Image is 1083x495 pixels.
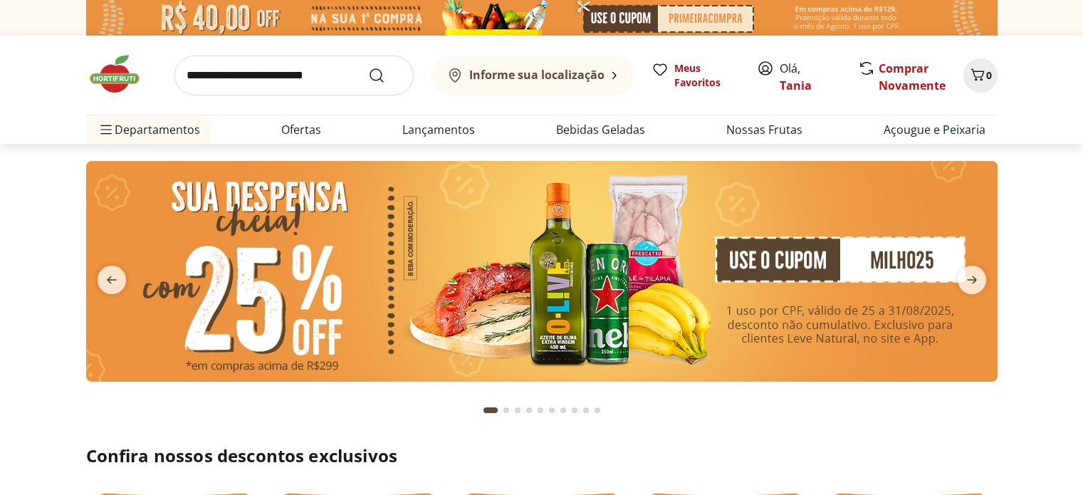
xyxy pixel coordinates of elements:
[98,113,115,147] button: Menu
[879,61,946,93] a: Comprar Novamente
[98,113,200,147] span: Departamentos
[501,393,512,427] button: Go to page 2 from fs-carousel
[674,61,740,90] span: Meus Favoritos
[884,121,985,138] a: Açougue e Peixaria
[368,67,402,84] button: Submit Search
[86,266,137,294] button: previous
[726,121,802,138] a: Nossas Frutas
[86,53,157,95] img: Hortifruti
[986,68,992,82] span: 0
[946,266,998,294] button: next
[535,393,546,427] button: Go to page 5 from fs-carousel
[431,56,634,95] button: Informe sua localização
[963,58,998,93] button: Carrinho
[469,67,605,83] b: Informe sua localização
[546,393,558,427] button: Go to page 6 from fs-carousel
[402,121,475,138] a: Lançamentos
[580,393,592,427] button: Go to page 9 from fs-carousel
[652,61,740,90] a: Meus Favoritos
[780,60,843,94] span: Olá,
[558,393,569,427] button: Go to page 7 from fs-carousel
[592,393,603,427] button: Go to page 10 from fs-carousel
[523,393,535,427] button: Go to page 4 from fs-carousel
[569,393,580,427] button: Go to page 8 from fs-carousel
[556,121,645,138] a: Bebidas Geladas
[86,444,998,467] h2: Confira nossos descontos exclusivos
[281,121,321,138] a: Ofertas
[512,393,523,427] button: Go to page 3 from fs-carousel
[86,161,998,382] img: cupom
[174,56,414,95] input: search
[780,78,812,93] a: Tania
[481,393,501,427] button: Current page from fs-carousel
